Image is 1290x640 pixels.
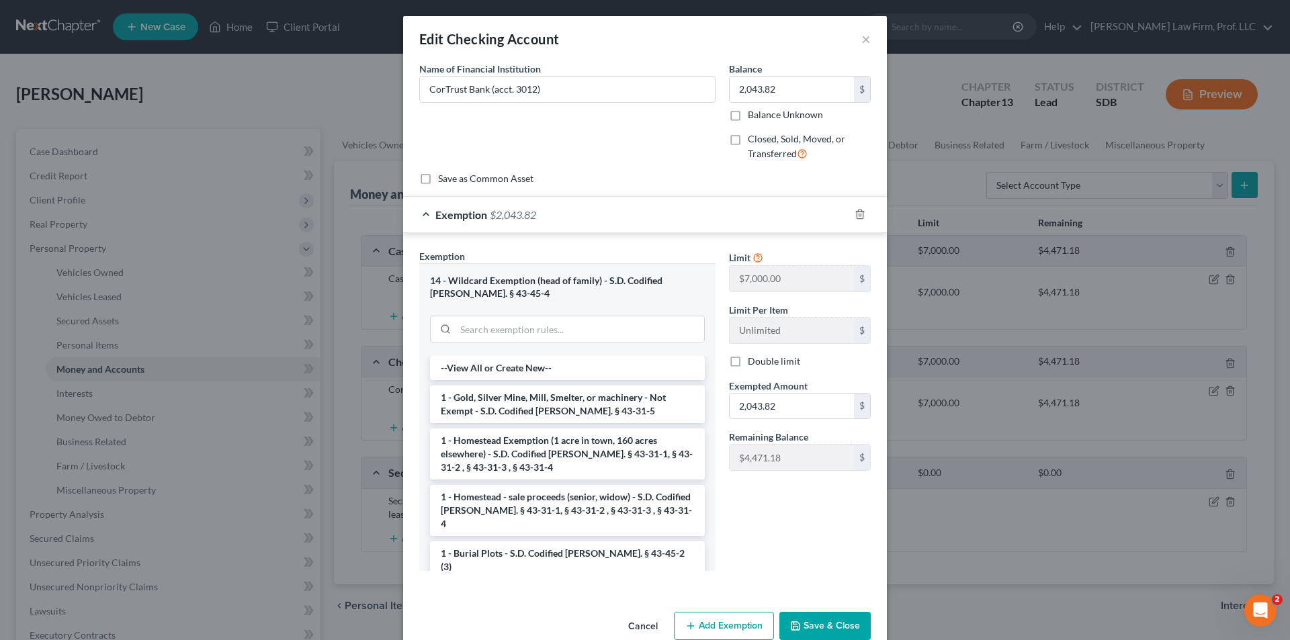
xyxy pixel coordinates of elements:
button: Cancel [617,613,669,640]
li: 1 - Homestead Exemption (1 acre in town, 160 acres elsewhere) - S.D. Codified [PERSON_NAME]. § 43... [430,428,705,479]
label: Balance [729,62,762,76]
li: 1 - Homestead - sale proceeds (senior, widow) - S.D. Codified [PERSON_NAME]. § 43-31-1, § 43-31-2... [430,485,705,536]
input: Search exemption rules... [456,316,704,342]
span: Closed, Sold, Moved, or Transferred [748,133,845,159]
span: Exemption [419,250,465,262]
iframe: Intercom live chat [1244,594,1277,627]
div: 14 - Wildcard Exemption (head of family) - S.D. Codified [PERSON_NAME]. § 43-45-4 [430,275,705,300]
div: $ [854,266,870,291]
div: Edit Checking Account [419,30,559,48]
input: Enter name... [420,77,715,102]
label: Remaining Balance [729,430,808,444]
div: $ [854,318,870,343]
input: 0.00 [730,394,854,419]
label: Double limit [748,355,800,368]
input: -- [730,445,854,470]
span: Exempted Amount [729,380,808,392]
label: Save as Common Asset [438,172,533,185]
button: Save & Close [779,612,871,640]
div: $ [854,77,870,102]
input: 0.00 [730,77,854,102]
span: Limit [729,252,750,263]
div: $ [854,394,870,419]
button: Add Exemption [674,612,774,640]
li: 1 - Gold, Silver Mine, Mill, Smelter, or machinery - Not Exempt - S.D. Codified [PERSON_NAME]. § ... [430,385,705,423]
li: 1 - Burial Plots - S.D. Codified [PERSON_NAME]. § 43-45-2 (3) [430,541,705,579]
span: Name of Financial Institution [419,63,541,75]
button: × [861,31,871,47]
div: $ [854,445,870,470]
span: $2,043.82 [490,208,536,221]
span: Exemption [435,208,487,221]
input: -- [730,318,854,343]
input: -- [730,266,854,291]
label: Balance Unknown [748,108,823,122]
li: --View All or Create New-- [430,356,705,380]
label: Limit Per Item [729,303,788,317]
span: 2 [1272,594,1283,605]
